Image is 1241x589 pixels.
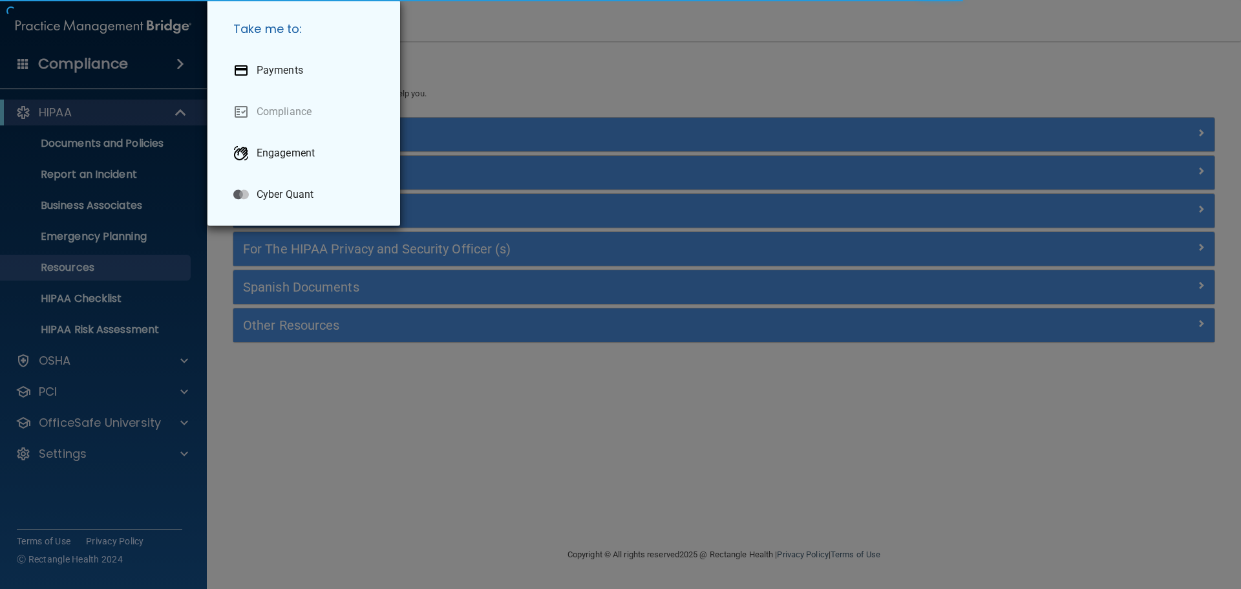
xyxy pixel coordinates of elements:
a: Cyber Quant [223,177,390,213]
a: Engagement [223,135,390,171]
p: Engagement [257,147,315,160]
p: Payments [257,64,303,77]
p: Cyber Quant [257,188,313,201]
h5: Take me to: [223,11,390,47]
a: Compliance [223,94,390,130]
a: Payments [223,52,390,89]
